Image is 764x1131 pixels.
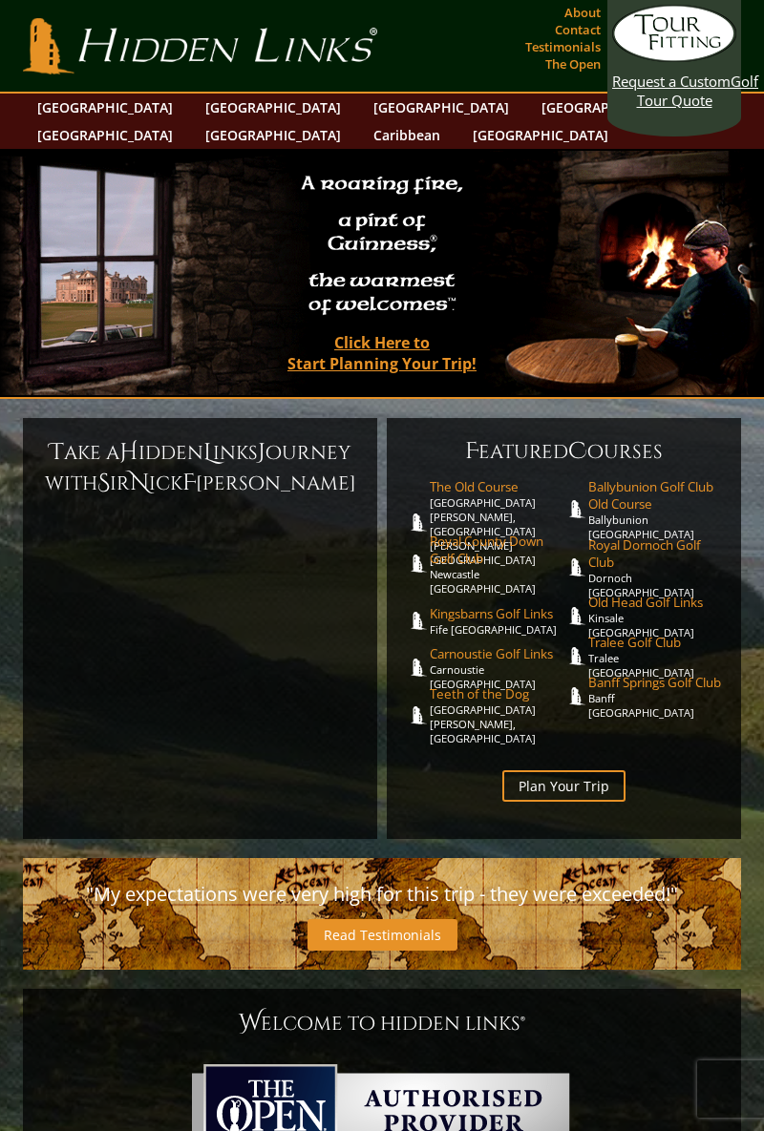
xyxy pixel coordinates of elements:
[119,437,138,468] span: H
[97,468,110,498] span: S
[430,605,564,622] span: Kingsbarns Golf Links
[28,121,182,149] a: [GEOGRAPHIC_DATA]
[308,919,457,951] a: Read Testimonials
[203,437,213,468] span: L
[612,72,731,91] span: Request a Custom
[588,478,723,541] a: Ballybunion Golf Club Old CourseBallybunion [GEOGRAPHIC_DATA]
[588,634,723,680] a: Tralee Golf ClubTralee [GEOGRAPHIC_DATA]
[588,478,723,513] span: Ballybunion Golf Club Old Course
[541,51,605,77] a: The Open
[258,437,265,468] span: J
[130,468,149,498] span: N
[588,674,723,691] span: Banff Springs Golf Club
[430,685,564,702] span: Teeth of the Dog
[430,478,564,495] span: The Old Course
[430,533,564,567] span: Royal County Down Golf Club
[430,605,564,637] a: Kingsbarns Golf LinksFife [GEOGRAPHIC_DATA]
[196,121,350,149] a: [GEOGRAPHIC_DATA]
[196,94,350,121] a: [GEOGRAPHIC_DATA]
[430,645,564,691] a: Carnoustie Golf LinksCarnoustie [GEOGRAPHIC_DATA]
[430,685,564,745] a: Teeth of the Dog[GEOGRAPHIC_DATA][PERSON_NAME], [GEOGRAPHIC_DATA]
[182,468,196,498] span: F
[430,478,564,567] a: The Old Course[GEOGRAPHIC_DATA][PERSON_NAME], [GEOGRAPHIC_DATA][PERSON_NAME] [GEOGRAPHIC_DATA]
[430,533,564,596] a: Royal County Down Golf ClubNewcastle [GEOGRAPHIC_DATA]
[588,594,723,639] a: Old Head Golf LinksKinsale [GEOGRAPHIC_DATA]
[268,325,496,381] a: Click Here toStart Planning Your Trip!
[550,16,605,43] a: Contact
[364,121,450,149] a: Caribbean
[28,94,182,121] a: [GEOGRAPHIC_DATA]
[465,436,478,467] span: F
[502,770,626,802] a: Plan Your Trip
[588,634,723,651] span: Tralee Golf Club
[364,94,519,121] a: [GEOGRAPHIC_DATA]
[42,1008,722,1038] h1: Welcome To Hidden Links®
[588,536,723,599] a: Royal Dornoch Golf ClubDornoch [GEOGRAPHIC_DATA]
[42,437,358,498] h6: ake a idden inks ourney with ir ick [PERSON_NAME]
[532,94,687,121] a: [GEOGRAPHIC_DATA]
[612,5,736,110] a: Request a CustomGolf Tour Quote
[291,165,473,325] h2: A roaring fire, a pint of Guinness , the warmest of welcomes™.
[406,436,722,467] h6: eatured ourses
[42,877,722,911] p: "My expectations were very high for this trip - they were exceeded!"
[520,33,605,60] a: Testimonials
[50,437,64,468] span: T
[430,645,564,662] span: Carnoustie Golf Links
[568,436,587,467] span: C
[588,674,723,720] a: Banff Springs Golf ClubBanff [GEOGRAPHIC_DATA]
[463,121,618,149] a: [GEOGRAPHIC_DATA]
[588,594,723,611] span: Old Head Golf Links
[588,536,723,571] span: Royal Dornoch Golf Club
